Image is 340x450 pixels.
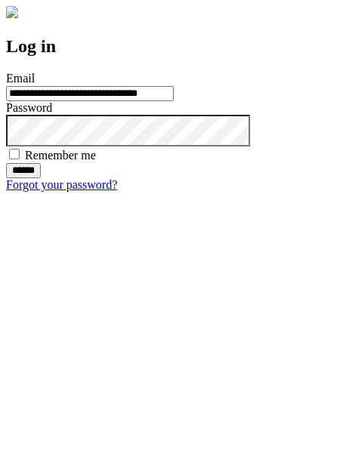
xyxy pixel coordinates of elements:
[25,149,96,162] label: Remember me
[6,36,334,57] h2: Log in
[6,101,52,114] label: Password
[6,72,35,85] label: Email
[6,178,117,191] a: Forgot your password?
[6,6,18,18] img: logo-4e3dc11c47720685a147b03b5a06dd966a58ff35d612b21f08c02c0306f2b779.png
